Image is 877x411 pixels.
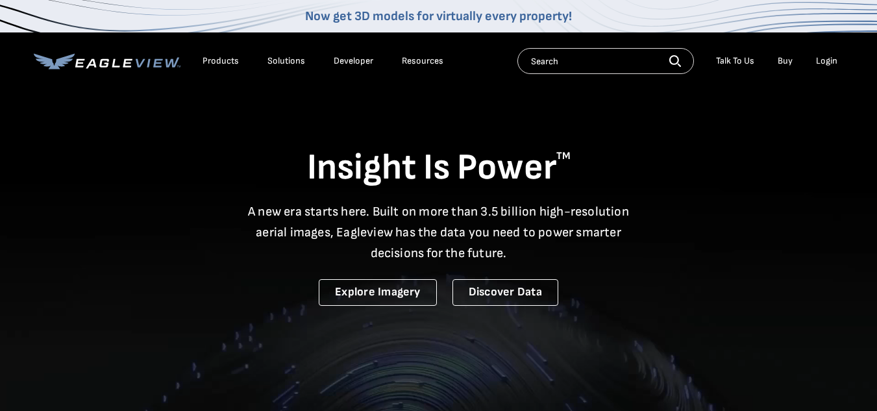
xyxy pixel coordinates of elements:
h1: Insight Is Power [34,145,844,191]
div: Talk To Us [716,55,754,67]
sup: TM [556,150,571,162]
div: Login [816,55,837,67]
input: Search [517,48,694,74]
div: Resources [402,55,443,67]
a: Buy [778,55,793,67]
a: Discover Data [452,279,558,306]
a: Now get 3D models for virtually every property! [305,8,572,24]
p: A new era starts here. Built on more than 3.5 billion high-resolution aerial images, Eagleview ha... [240,201,637,264]
a: Explore Imagery [319,279,437,306]
a: Developer [334,55,373,67]
div: Solutions [267,55,305,67]
div: Products [203,55,239,67]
